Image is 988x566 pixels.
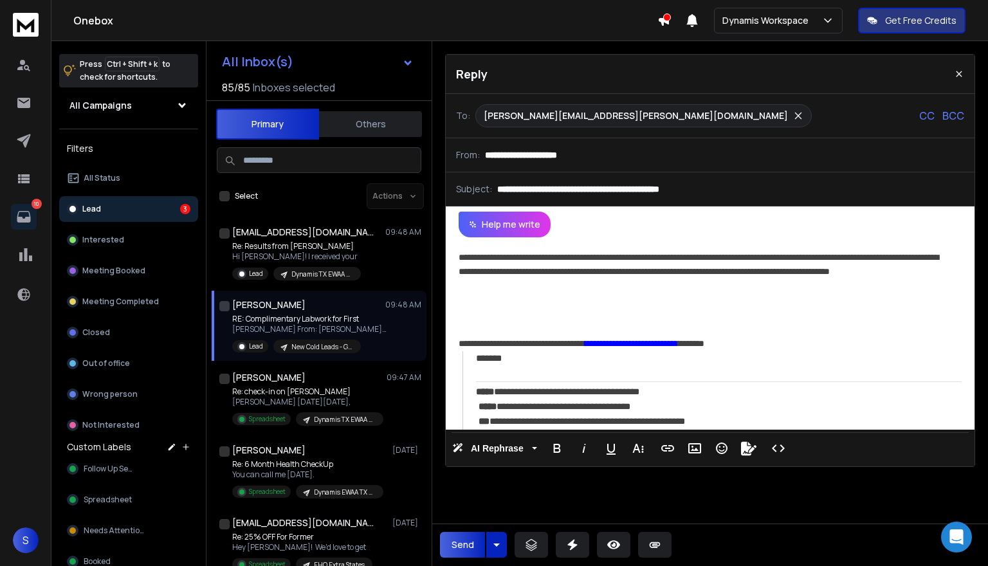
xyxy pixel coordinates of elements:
p: Interested [82,235,124,245]
button: Needs Attention [59,518,198,543]
button: Bold (Ctrl+B) [545,435,569,461]
p: [PERSON_NAME][EMAIL_ADDRESS][PERSON_NAME][DOMAIN_NAME] [484,109,788,122]
h1: All Campaigns [69,99,132,112]
p: Dynamis EWAA TX OUTLOOK + OTHERs ESPS [314,488,376,497]
button: S [13,527,39,553]
h1: [PERSON_NAME] [232,444,306,457]
button: Closed [59,320,198,345]
button: Primary [216,109,319,140]
span: Needs Attention [84,525,144,536]
p: All Status [84,173,120,183]
p: New Cold Leads - Google - ICP First Responders [291,342,353,352]
label: Select [235,191,258,201]
p: Spreadsheet [249,414,286,424]
a: 10 [11,204,37,230]
p: BCC [942,108,964,123]
p: Spreadsheet [249,487,286,497]
h1: [PERSON_NAME] [232,298,306,311]
h3: Filters [59,140,198,158]
button: All Status [59,165,198,191]
button: Out of office [59,351,198,376]
p: [PERSON_NAME] From: [PERSON_NAME] Sent: [232,324,387,334]
span: Ctrl + Shift + k [105,57,160,71]
p: Not Interested [82,420,140,430]
p: [PERSON_NAME] [DATE][DATE], [232,397,383,407]
button: Meeting Booked [59,258,198,284]
button: Others [319,110,422,138]
p: Hey [PERSON_NAME]! We'd love to get [232,542,372,552]
div: 3 [180,204,190,214]
h3: Custom Labels [67,441,131,453]
p: Press to check for shortcuts. [80,58,170,84]
p: Dynamis Workspace [722,14,814,27]
p: Lead [249,269,263,278]
img: logo [13,13,39,37]
p: [DATE] [392,445,421,455]
h3: Inboxes selected [253,80,335,95]
button: Not Interested [59,412,198,438]
button: Lead3 [59,196,198,222]
button: Interested [59,227,198,253]
p: CC [919,108,935,123]
p: Hi [PERSON_NAME]! I received your [232,251,361,262]
p: Reply [456,65,488,83]
p: You can call me [DATE]. [232,470,383,480]
h1: [EMAIL_ADDRESS][DOMAIN_NAME] [232,516,374,529]
p: Wrong person [82,389,138,399]
p: 09:47 AM [387,372,421,383]
h1: [PERSON_NAME] [232,371,306,384]
p: Meeting Booked [82,266,145,276]
button: Follow Up Sent [59,456,198,482]
button: All Campaigns [59,93,198,118]
p: To: [456,109,470,122]
p: Get Free Credits [885,14,956,27]
p: Dynamis TX EWAA Google Only - Newly Warmed [291,269,353,279]
p: RE: Complimentary Labwork for First [232,314,387,324]
p: Lead [249,342,263,351]
button: Code View [766,435,791,461]
p: Out of office [82,358,130,369]
p: Dynamis TX EWAA Google Only - Newly Warmed [314,415,376,424]
p: Closed [82,327,110,338]
p: From: [456,149,480,161]
span: AI Rephrase [468,443,526,454]
button: Insert Link (Ctrl+K) [655,435,680,461]
button: Emoticons [709,435,734,461]
p: Re: check-in on [PERSON_NAME] [232,387,383,397]
button: Send [440,532,485,558]
p: 09:48 AM [385,300,421,310]
h1: [EMAIL_ADDRESS][DOMAIN_NAME] [232,226,374,239]
button: AI Rephrase [450,435,540,461]
button: More Text [626,435,650,461]
button: Insert Image (Ctrl+P) [682,435,707,461]
button: Spreadsheet [59,487,198,513]
p: Re: 25% OFF For Former [232,532,372,542]
p: Re: 6 Month Health CheckUp [232,459,383,470]
div: Open Intercom Messenger [941,522,972,552]
button: Underline (Ctrl+U) [599,435,623,461]
p: Subject: [456,183,492,196]
button: Signature [736,435,761,461]
p: Re: Results from [PERSON_NAME] [232,241,361,251]
button: Meeting Completed [59,289,198,315]
span: Follow Up Sent [84,464,136,474]
p: Meeting Completed [82,297,159,307]
p: Lead [82,204,101,214]
p: 10 [32,199,42,209]
p: [DATE] [392,518,421,528]
h1: All Inbox(s) [222,55,293,68]
p: 09:48 AM [385,227,421,237]
button: All Inbox(s) [212,49,424,75]
span: Spreadsheet [84,495,132,505]
span: 85 / 85 [222,80,250,95]
h1: Onebox [73,13,657,28]
button: Help me write [459,212,551,237]
button: Get Free Credits [858,8,965,33]
button: Wrong person [59,381,198,407]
